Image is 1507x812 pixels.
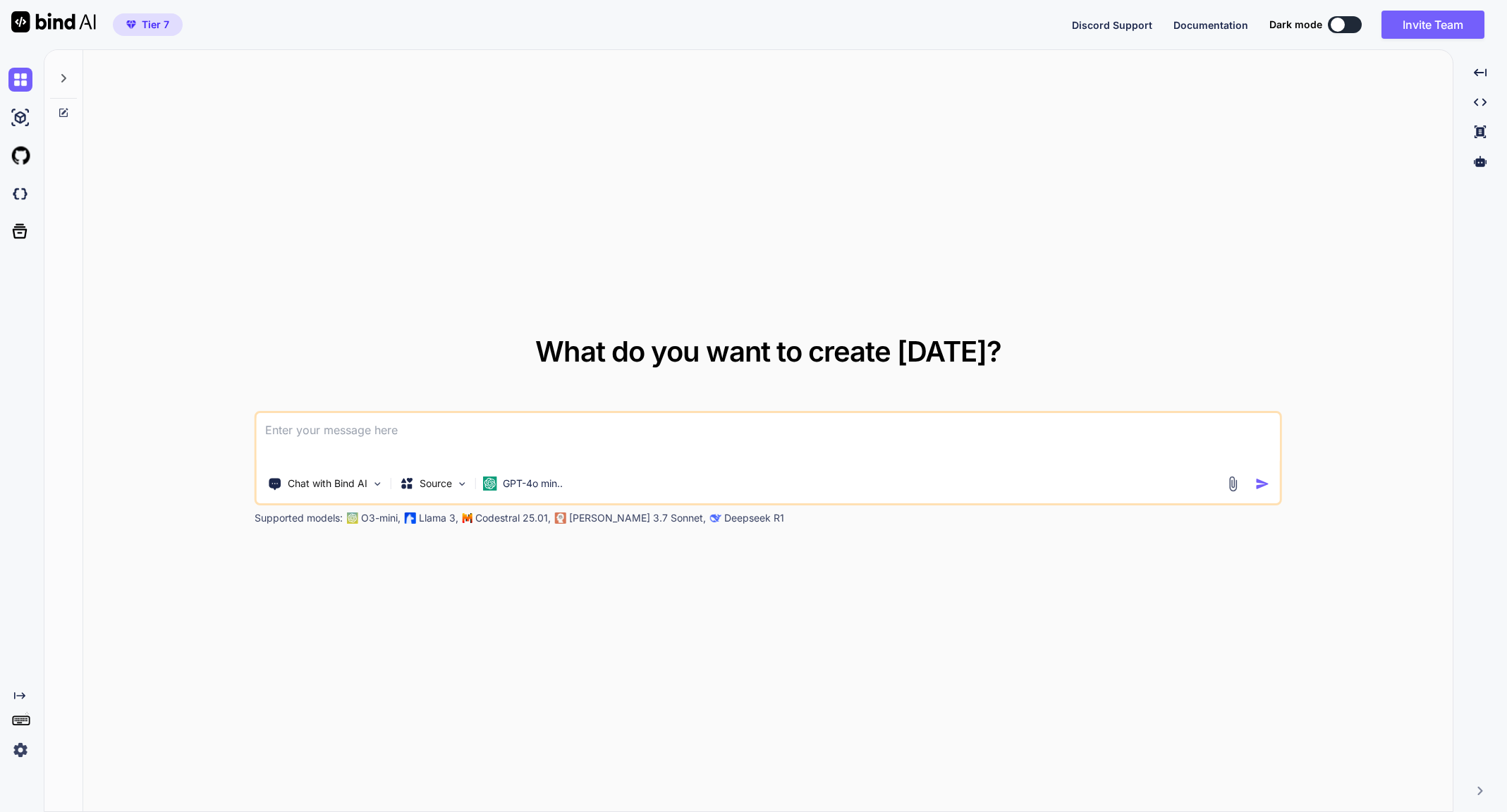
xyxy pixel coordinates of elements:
[8,106,32,130] img: ai-studio
[555,512,566,524] img: claude
[535,334,1001,369] span: What do you want to create [DATE]?
[361,511,401,525] p: O3-mini,
[1072,19,1152,31] span: Discord Support
[1224,476,1240,492] img: attachment
[255,511,343,525] p: Supported models:
[456,478,468,490] img: Pick Models
[569,511,706,525] p: [PERSON_NAME] 3.7 Sonnet,
[113,13,183,36] button: premiumTier 7
[1269,18,1322,32] span: Dark mode
[126,20,136,29] img: premium
[347,512,358,524] img: GPT-4
[419,511,458,525] p: Llama 3,
[8,182,32,206] img: darkCloudIdeIcon
[503,476,563,491] p: GPT-4o min..
[483,476,497,491] img: GPT-4o mini
[1173,18,1248,32] button: Documentation
[724,511,784,525] p: Deepseek R1
[710,512,721,524] img: claude
[1255,476,1269,491] img: icon
[142,18,169,32] span: Tier 7
[11,11,96,32] img: Bind AI
[8,738,32,762] img: settings
[463,513,472,523] img: Mistral-AI
[405,512,416,524] img: Llama2
[475,511,551,525] p: Codestral 25.01,
[288,476,367,491] p: Chat with Bind AI
[8,144,32,168] img: githubLight
[1173,19,1248,31] span: Documentation
[8,68,32,92] img: chat
[420,476,452,491] p: Source
[1381,11,1484,39] button: Invite Team
[1072,18,1152,32] button: Discord Support
[372,478,384,490] img: Pick Tools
